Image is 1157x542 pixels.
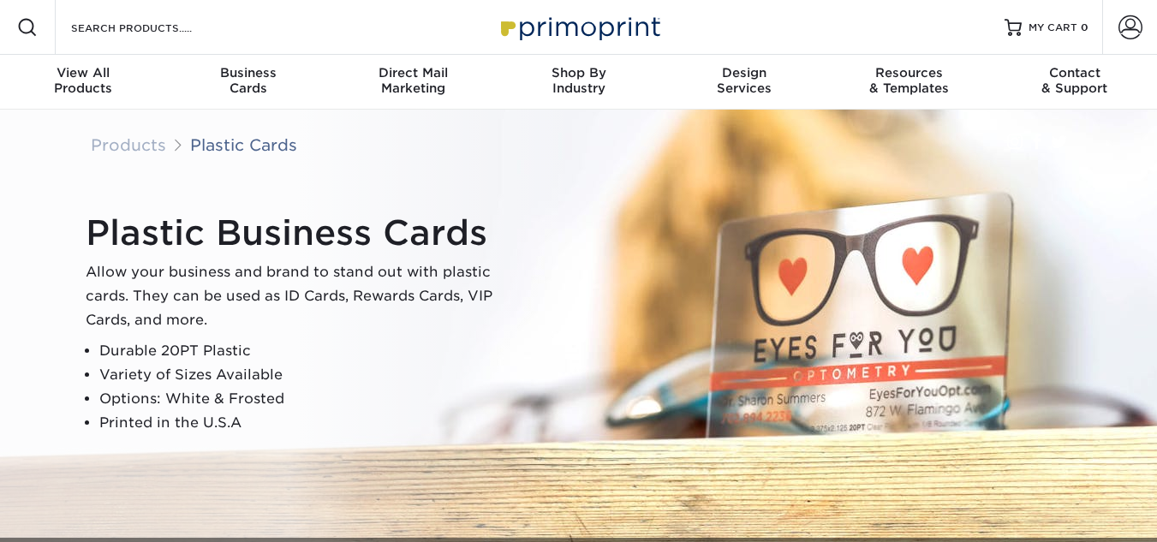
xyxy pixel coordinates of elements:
[826,65,992,80] span: Resources
[165,65,331,96] div: Cards
[69,17,236,38] input: SEARCH PRODUCTS.....
[992,65,1157,80] span: Contact
[331,55,496,110] a: Direct MailMarketing
[992,65,1157,96] div: & Support
[826,65,992,96] div: & Templates
[91,135,166,154] a: Products
[992,55,1157,110] a: Contact& Support
[190,135,297,154] a: Plastic Cards
[331,65,496,96] div: Marketing
[496,65,661,80] span: Shop By
[826,55,992,110] a: Resources& Templates
[86,212,514,253] h1: Plastic Business Cards
[99,339,514,363] li: Durable 20PT Plastic
[493,9,665,45] img: Primoprint
[99,387,514,411] li: Options: White & Frosted
[99,363,514,387] li: Variety of Sizes Available
[331,65,496,80] span: Direct Mail
[661,65,826,80] span: Design
[99,411,514,435] li: Printed in the U.S.A
[165,65,331,80] span: Business
[1081,21,1088,33] span: 0
[1029,21,1077,35] span: MY CART
[661,65,826,96] div: Services
[496,65,661,96] div: Industry
[661,55,826,110] a: DesignServices
[165,55,331,110] a: BusinessCards
[86,260,514,332] p: Allow your business and brand to stand out with plastic cards. They can be used as ID Cards, Rewa...
[496,55,661,110] a: Shop ByIndustry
